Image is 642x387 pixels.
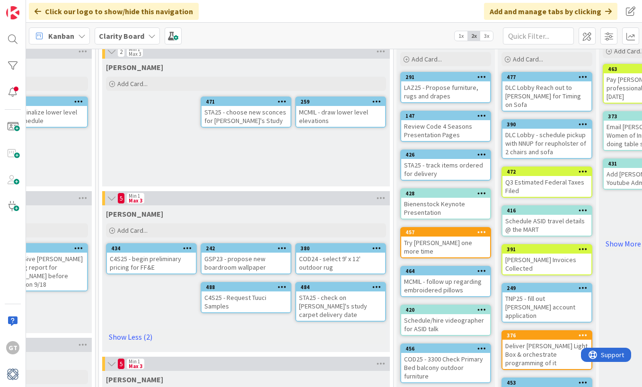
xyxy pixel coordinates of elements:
[106,329,386,344] a: Show Less (2)
[401,73,490,81] div: 291
[202,244,290,273] div: 242GSP23 - propose new boardroom wallpaper
[300,98,385,105] div: 259
[401,228,490,257] div: 457Try [PERSON_NAME] one more time
[296,106,385,127] div: MCMIL - draw lower level elevations
[6,368,19,381] img: avatar
[401,353,490,382] div: COD25 - 3300 Check Primary Bed balcony outdoor furniture
[502,120,591,158] div: 390DLC Lobby - schedule pickup with NNUP for reupholster of 2 chairs and sofa
[513,55,543,63] span: Add Card...
[107,244,196,273] div: 434C4S25 - begin preliminary pricing for FF&E
[401,81,490,102] div: LAZ25 - Propose furniture, rugs and drapes
[401,267,490,296] div: 464MCMIL - follow up regarding embroidered pillows
[202,291,290,312] div: C4S25 - Request Tuuci Samples
[202,253,290,273] div: GSP23 - propose new boardroom wallpaper
[501,330,592,370] a: 376Deliver [PERSON_NAME] Light Box & orchestrate programming of it
[201,97,291,128] a: 471STA25 - choose new sconces for [PERSON_NAME]'s Study
[502,129,591,158] div: DLC Lobby - schedule pickup with NNUP for reupholster of 2 chairs and sofa
[501,205,592,237] a: 416Schedule ASID travel details @ the MART
[401,112,490,120] div: 147
[501,244,592,275] a: 391[PERSON_NAME] Invoices Collected
[106,209,163,219] span: Lisa T.
[295,282,386,322] a: 484STA25 - check on [PERSON_NAME]'s study carpet delivery date
[400,111,491,142] a: 147Review Code 4 Seasons Presentation Pages
[296,244,385,273] div: 380COD24 - select 9' x 12' outdoor rug
[507,207,591,214] div: 416
[502,81,591,111] div: DLC Lobby Reach out to [PERSON_NAME] for Timing on Sofa
[401,150,490,180] div: 426STA25 - track items ordered for delivery
[48,30,74,42] span: Kanban
[405,268,490,274] div: 464
[201,243,291,274] a: 242GSP23 - propose new boardroom wallpaper
[401,189,490,219] div: 428Bienenstock Keynote Presentation
[202,97,290,106] div: 471
[206,284,290,290] div: 488
[99,31,144,41] b: Clarity Board
[295,243,386,274] a: 380COD24 - select 9' x 12' outdoor rug
[400,266,491,297] a: 464MCMIL - follow up regarding embroidered pillows
[400,227,491,258] a: 457Try [PERSON_NAME] one more time
[405,229,490,236] div: 457
[405,113,490,119] div: 147
[117,46,125,57] span: 2
[484,3,617,20] div: Add and manage tabs by clicking
[129,198,142,203] div: Max 3
[202,283,290,291] div: 488
[202,283,290,312] div: 488C4S25 - Request Tuuci Samples
[2,98,87,105] div: 258
[502,284,591,322] div: 249TNP25 - fill out [PERSON_NAME] account application
[296,253,385,273] div: COD24 - select 9' x 12' outdoor rug
[507,332,591,339] div: 376
[129,47,140,52] div: Min 1
[405,190,490,197] div: 428
[201,282,291,313] a: 488C4S25 - Request Tuuci Samples
[502,120,591,129] div: 390
[20,1,43,13] span: Support
[129,364,142,369] div: Max 3
[106,375,163,384] span: Lisa K.
[129,52,141,56] div: Max 3
[111,245,196,252] div: 434
[405,345,490,352] div: 456
[400,150,491,181] a: 426STA25 - track items ordered for delivery
[401,275,490,296] div: MCMIL - follow up regarding embroidered pillows
[401,112,490,141] div: 147Review Code 4 Seasons Presentation Pages
[507,74,591,80] div: 477
[117,79,148,88] span: Add Card...
[502,378,591,387] div: 453
[502,245,591,274] div: 391[PERSON_NAME] Invoices Collected
[6,6,19,19] img: Visit kanbanzone.com
[507,168,591,175] div: 472
[480,31,493,41] span: 3x
[502,215,591,236] div: Schedule ASID travel details @ the MART
[129,359,140,364] div: Min 1
[400,72,491,103] a: 291LAZ25 - Propose furniture, rugs and drapes
[400,305,491,336] a: 420Schedule/hire videographer for ASID talk
[405,74,490,80] div: 291
[501,167,592,198] a: 472Q3 Estimated Federal Taxes Filed
[401,120,490,141] div: Review Code 4 Seasons Presentation Pages
[106,62,163,72] span: Gina
[501,119,592,159] a: 390DLC Lobby - schedule pickup with NNUP for reupholster of 2 chairs and sofa
[405,307,490,313] div: 420
[502,206,591,215] div: 416
[401,189,490,198] div: 428
[400,343,491,383] a: 456COD25 - 3300 Check Primary Bed balcony outdoor furniture
[401,159,490,180] div: STA25 - track items ordered for delivery
[296,97,385,127] div: 259MCMIL - draw lower level elevations
[401,344,490,353] div: 456
[400,188,491,220] a: 428Bienenstock Keynote Presentation
[296,97,385,106] div: 259
[502,284,591,292] div: 249
[401,198,490,219] div: Bienenstock Keynote Presentation
[202,97,290,127] div: 471STA25 - choose new sconces for [PERSON_NAME]'s Study
[502,254,591,274] div: [PERSON_NAME] Invoices Collected
[401,267,490,275] div: 464
[455,31,467,41] span: 1x
[107,253,196,273] div: C4S25 - begin preliminary pricing for FF&E
[503,27,574,44] input: Quick Filter...
[502,245,591,254] div: 391
[202,244,290,253] div: 242
[2,245,87,252] div: 489
[502,331,591,340] div: 376
[502,340,591,369] div: Deliver [PERSON_NAME] Light Box & orchestrate programming of it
